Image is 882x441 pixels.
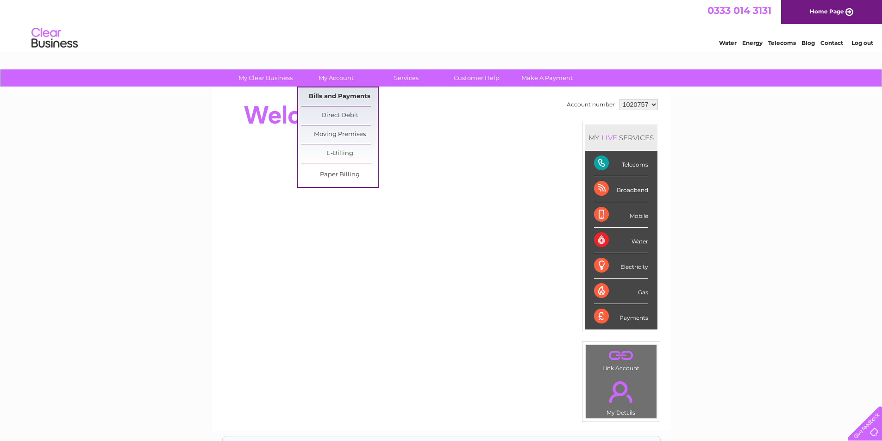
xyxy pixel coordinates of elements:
[368,69,444,87] a: Services
[600,133,619,142] div: LIVE
[594,151,648,176] div: Telecoms
[509,69,585,87] a: Make A Payment
[585,124,657,151] div: MY SERVICES
[31,24,78,52] img: logo.png
[719,39,737,46] a: Water
[742,39,763,46] a: Energy
[707,5,771,16] a: 0333 014 3131
[594,176,648,202] div: Broadband
[301,166,378,184] a: Paper Billing
[585,373,657,419] td: My Details
[301,87,378,106] a: Bills and Payments
[298,69,374,87] a: My Account
[564,97,617,112] td: Account number
[585,345,657,374] td: Link Account
[223,5,660,45] div: Clear Business is a trading name of Verastar Limited (registered in [GEOGRAPHIC_DATA] No. 3667643...
[588,348,654,364] a: .
[438,69,515,87] a: Customer Help
[594,304,648,329] div: Payments
[594,253,648,279] div: Electricity
[594,279,648,304] div: Gas
[301,125,378,144] a: Moving Premises
[588,376,654,408] a: .
[301,106,378,125] a: Direct Debit
[768,39,796,46] a: Telecoms
[801,39,815,46] a: Blog
[594,202,648,228] div: Mobile
[227,69,304,87] a: My Clear Business
[594,228,648,253] div: Water
[851,39,873,46] a: Log out
[301,144,378,163] a: E-Billing
[820,39,843,46] a: Contact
